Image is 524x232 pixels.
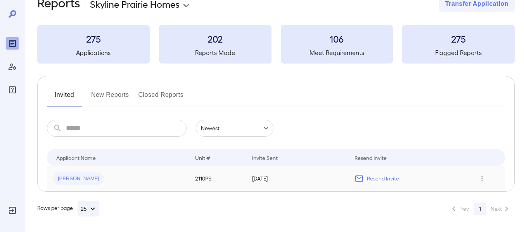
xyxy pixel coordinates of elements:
div: Manage Users [6,60,19,73]
div: FAQ [6,84,19,96]
button: 25 [78,201,99,217]
div: Applicant Name [56,153,96,162]
nav: pagination navigation [446,203,515,215]
p: Resend Invite [367,175,399,182]
h5: Meet Requirements [281,48,393,57]
button: page 1 [474,203,486,215]
button: New Reports [91,89,129,107]
td: 2110PS [189,166,246,191]
summary: 275Applications202Reports Made106Meet Requirements275Flagged Reports [37,25,515,64]
span: [PERSON_NAME] [53,175,104,182]
h5: Applications [37,48,150,57]
h5: Reports Made [159,48,272,57]
div: Unit # [195,153,210,162]
div: Reports [6,37,19,50]
div: Invite Sent [252,153,278,162]
td: [DATE] [246,166,348,191]
button: Invited [47,89,82,107]
div: Newest [196,120,273,137]
h5: Flagged Reports [402,48,515,57]
div: Rows per page [37,201,99,217]
div: Resend Invite [355,153,387,162]
h3: 275 [402,33,515,45]
h3: 275 [37,33,150,45]
button: Row Actions [476,172,488,185]
button: Closed Reports [138,89,184,107]
div: Log Out [6,204,19,217]
h3: 202 [159,33,272,45]
h3: 106 [281,33,393,45]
